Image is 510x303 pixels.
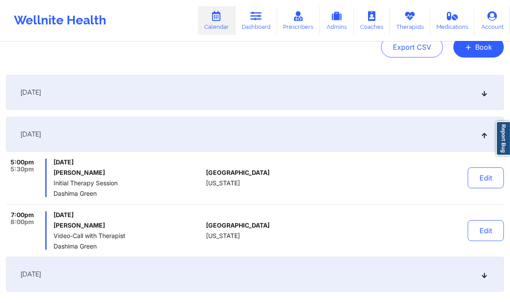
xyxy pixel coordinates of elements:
button: Edit [468,167,504,188]
button: Export CSV [381,37,443,58]
a: Dashboard [235,6,277,35]
span: [DATE] [20,88,41,97]
span: [US_STATE] [206,232,240,239]
span: Dashima Green [54,243,203,250]
span: [DATE] [20,130,41,139]
a: Admins [320,6,354,35]
span: 5:00pm [10,159,34,166]
button: Edit [468,220,504,241]
span: Dashima Green [54,190,203,197]
span: 5:30pm [10,166,34,173]
span: Initial Therapy Session [54,180,203,187]
a: Calendar [198,6,235,35]
a: Prescribers [277,6,320,35]
span: Video-Call with Therapist [54,232,203,239]
span: 8:00pm [10,218,34,225]
span: [US_STATE] [206,180,240,187]
button: +Book [453,37,504,58]
a: Account [475,6,510,35]
a: Medications [430,6,475,35]
h6: [PERSON_NAME] [54,222,203,229]
h6: [PERSON_NAME] [54,169,203,176]
a: Report Bug [496,121,510,156]
span: + [465,44,472,49]
a: Coaches [354,6,390,35]
span: [GEOGRAPHIC_DATA] [206,169,270,176]
span: [GEOGRAPHIC_DATA] [206,222,270,229]
span: 7:00pm [11,211,34,218]
span: [DATE] [54,211,203,218]
span: [DATE] [54,159,203,166]
span: [DATE] [20,270,41,279]
a: Therapists [390,6,430,35]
